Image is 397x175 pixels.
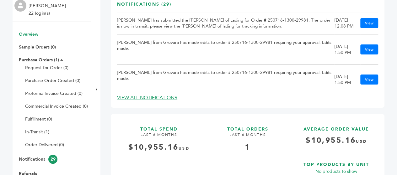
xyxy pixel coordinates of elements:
[117,12,334,34] td: [PERSON_NAME] has submitted the [PERSON_NAME] of Lading for Order # 250716-1300-29981. The order ...
[117,94,177,101] a: VIEW ALL NOTIFICATIONS
[117,132,201,142] h4: LAST 6 MONTHS
[294,120,378,132] h3: AVERAGE ORDER VALUE
[25,90,83,96] a: Proforma Invoice Created (0)
[179,146,190,151] span: USD
[117,64,334,95] td: [PERSON_NAME] from Grovara has made edits to order # 250716-1300-29981 requiring your approval. E...
[29,2,70,17] li: [PERSON_NAME] - 22 login(s)
[360,44,378,54] a: View
[206,142,290,153] div: 1
[25,142,64,148] a: Order Delivered (0)
[360,75,378,85] a: View
[19,57,59,63] a: Purchase Orders (1)
[206,120,290,132] h3: TOTAL ORDERS
[334,17,354,29] div: [DATE] 12:08 PM
[19,156,57,162] a: Notifications29
[334,74,354,85] div: [DATE] 1:50 PM
[360,18,378,28] a: View
[334,44,354,55] div: [DATE] 1:50 PM
[294,120,378,151] a: AVERAGE ORDER VALUE $10,955.16USD
[294,135,378,151] h4: $10,955.16
[117,34,334,64] td: [PERSON_NAME] from Grovara has made edits to order # 250716-1300-29981 requiring your approval. E...
[25,129,49,135] a: In-Transit (1)
[25,78,80,84] a: Purchase Order Created (0)
[206,132,290,142] h4: LAST 6 MONTHS
[25,116,52,122] a: Fulfillment (0)
[19,44,56,50] a: Sample Orders (0)
[117,1,171,12] h3: Notifications (29)
[117,120,201,132] h3: TOTAL SPEND
[25,103,88,109] a: Commercial Invoice Created (0)
[25,65,68,71] a: Request for Order (0)
[356,139,367,144] span: USD
[294,156,378,168] h3: TOP PRODUCTS BY UNIT
[48,155,57,164] span: 29
[117,142,201,153] div: $10,955.16
[19,31,38,37] a: Overview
